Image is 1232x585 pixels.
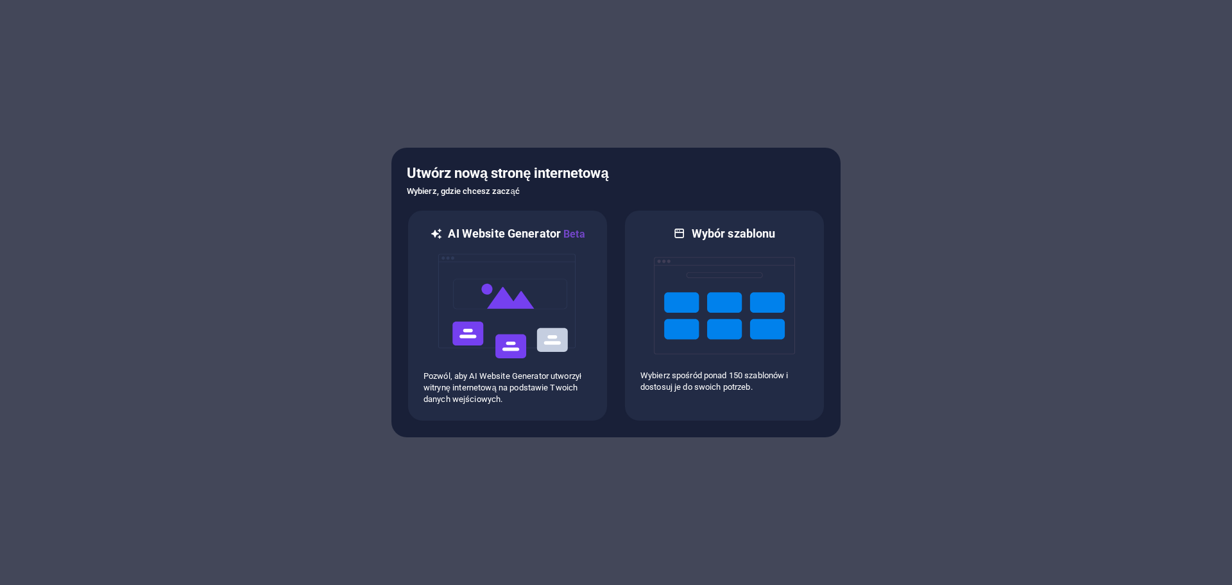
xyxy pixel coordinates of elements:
h6: Wybór szablonu [692,226,776,241]
span: Beta [561,228,585,240]
h5: Utwórz nową stronę internetową [407,163,825,184]
div: AI Website GeneratorBetaaiPozwól, aby AI Website Generator utworzył witrynę internetową na podsta... [407,209,608,422]
p: Wybierz spośród ponad 150 szablonów i dostosuj je do swoich potrzeb. [640,370,809,393]
img: ai [437,242,578,371]
h6: Wybierz, gdzie chcesz zacząć [407,184,825,199]
div: Wybór szablonuWybierz spośród ponad 150 szablonów i dostosuj je do swoich potrzeb. [624,209,825,422]
h6: AI Website Generator [448,226,585,242]
p: Pozwól, aby AI Website Generator utworzył witrynę internetową na podstawie Twoich danych wejściow... [424,371,592,405]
